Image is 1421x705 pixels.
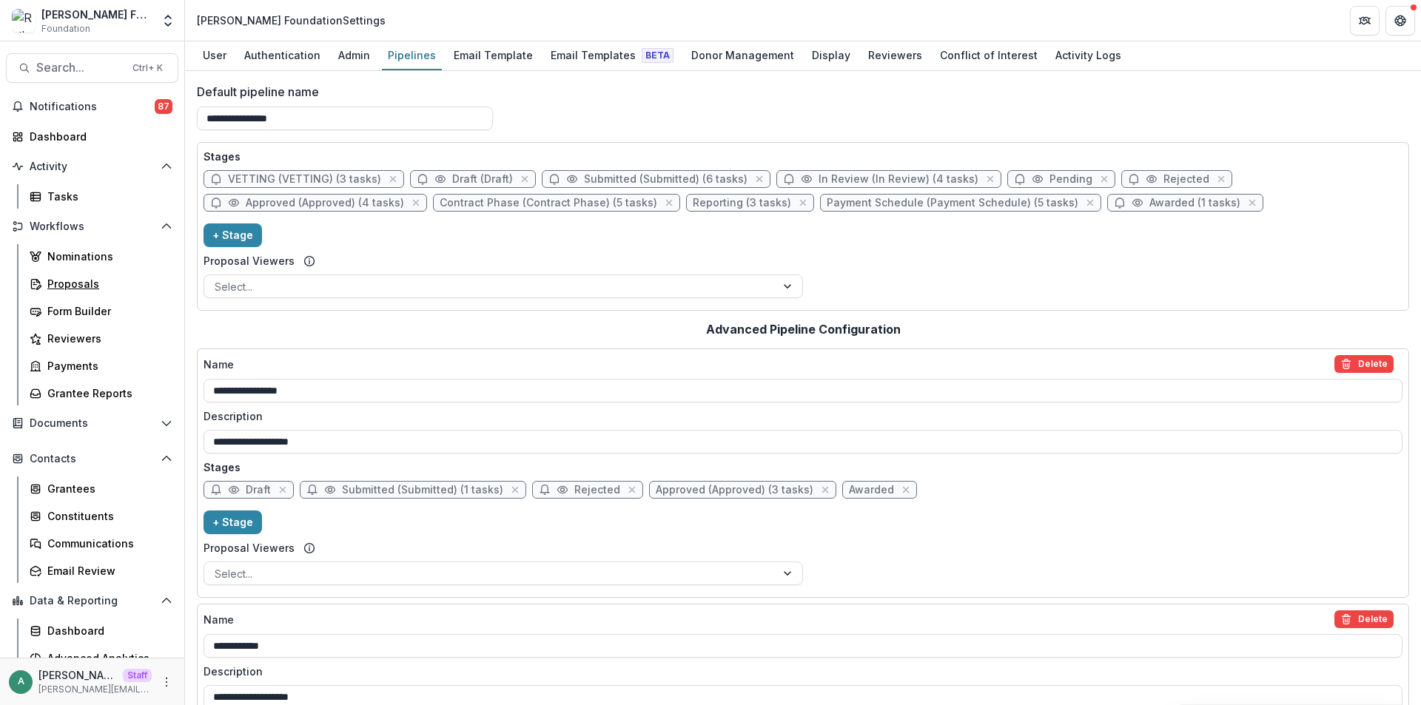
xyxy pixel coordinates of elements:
a: User [197,41,232,70]
span: Approved (Approved) (3 tasks) [656,484,813,496]
button: + Stage [204,223,262,247]
button: + Stage [204,510,262,534]
button: Open Workflows [6,215,178,238]
span: Draft (Draft) [452,173,513,186]
div: Email Templates [545,44,679,66]
label: Default pipeline name [197,83,1400,101]
span: Submitted (Submitted) (6 tasks) [584,173,748,186]
span: Data & Reporting [30,595,155,607]
button: close [386,172,400,186]
div: Nominations [47,249,167,264]
span: Approved (Approved) (4 tasks) [246,197,404,209]
div: [PERSON_NAME] Foundation [41,7,152,22]
a: Advanced Analytics [24,646,178,670]
span: Pending [1049,173,1092,186]
span: Foundation [41,22,90,36]
span: Rejected [574,484,620,496]
div: Admin [332,44,376,66]
a: Form Builder [24,299,178,323]
p: Name [204,357,234,372]
div: Form Builder [47,303,167,319]
div: anveet@trytemelio.com [18,677,24,687]
button: Search... [6,53,178,83]
div: Ctrl + K [130,60,166,76]
button: close [1245,195,1260,210]
button: Partners [1350,6,1380,36]
span: Submitted (Submitted) (1 tasks) [342,484,503,496]
button: close [983,172,998,186]
span: Contacts [30,453,155,465]
span: Activity [30,161,155,173]
span: VETTING (VETTING) (3 tasks) [228,173,381,186]
button: Open Documents [6,411,178,435]
a: Donor Management [685,41,800,70]
button: delete [1334,610,1394,628]
button: delete [1334,355,1394,373]
a: Reviewers [862,41,928,70]
button: close [275,482,290,497]
span: Draft [246,484,271,496]
span: Beta [642,48,673,63]
span: Documents [30,417,155,430]
a: Grantee Reports [24,381,178,405]
a: Email Template [448,41,539,70]
div: Constituents [47,508,167,524]
a: Nominations [24,244,178,269]
button: close [517,172,532,186]
a: Authentication [238,41,326,70]
p: Staff [123,669,152,682]
p: Stages [204,149,1402,164]
a: Email Templates Beta [545,41,679,70]
a: Dashboard [24,618,178,643]
div: Email Template [448,44,539,66]
a: Dashboard [6,124,178,149]
a: Proposals [24,271,178,296]
div: Grantees [47,481,167,496]
nav: breadcrumb [191,10,392,31]
p: [PERSON_NAME][EMAIL_ADDRESS][DOMAIN_NAME] [38,683,152,696]
button: close [662,195,676,210]
a: Communications [24,531,178,556]
span: In Review (In Review) (4 tasks) [819,173,978,186]
div: Dashboard [30,129,167,144]
button: close [409,195,423,210]
span: Notifications [30,101,155,113]
span: Workflows [30,220,155,233]
label: Proposal Viewers [204,540,295,556]
label: Description [204,664,1394,679]
div: Grantee Reports [47,385,167,401]
button: close [1214,172,1229,186]
button: Get Help [1385,6,1415,36]
span: Contract Phase (Contract Phase) (5 tasks) [440,197,657,209]
a: Display [806,41,856,70]
a: Payments [24,354,178,378]
h2: Advanced Pipeline Configuration [706,323,901,337]
div: Tasks [47,189,167,204]
a: Reviewers [24,326,178,351]
a: Email Review [24,559,178,583]
button: close [1097,172,1112,186]
div: Reviewers [862,44,928,66]
div: Reviewers [47,331,167,346]
a: Activity Logs [1049,41,1127,70]
button: close [1083,195,1098,210]
img: Ruthwick Foundation [12,9,36,33]
button: close [898,482,913,497]
span: 87 [155,99,172,114]
button: close [508,482,523,497]
span: Awarded (1 tasks) [1149,197,1240,209]
button: Open Activity [6,155,178,178]
button: close [752,172,767,186]
span: Payment Schedule (Payment Schedule) (5 tasks) [827,197,1078,209]
div: Advanced Analytics [47,650,167,666]
a: Tasks [24,184,178,209]
button: Open Contacts [6,447,178,470]
div: Conflict of Interest [934,44,1044,66]
button: Open entity switcher [158,6,178,36]
span: Rejected [1163,173,1209,186]
div: Display [806,44,856,66]
a: Pipelines [382,41,442,70]
div: User [197,44,232,66]
button: close [625,482,639,497]
div: Communications [47,536,167,551]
